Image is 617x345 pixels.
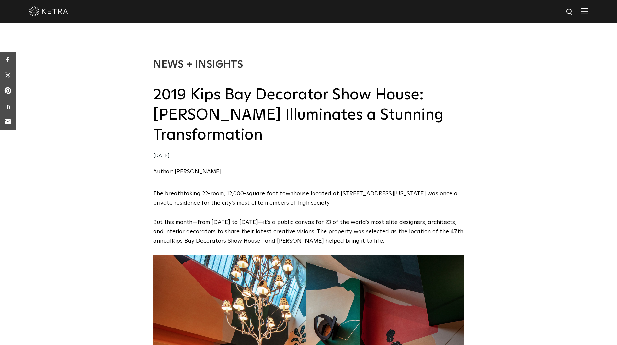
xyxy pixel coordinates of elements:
div: [DATE] [153,151,464,161]
a: News + Insights [153,60,243,70]
img: Hamburger%20Nav.svg [581,8,588,14]
a: Kips Bay Decorators Show House [172,238,260,244]
img: ketra-logo-2019-white [29,6,68,16]
img: search icon [566,8,574,16]
h2: 2019 Kips Bay Decorator Show House: [PERSON_NAME] Illuminates a Stunning Transformation [153,85,464,145]
p: The breathtaking 22-room, 12,000-square foot townhouse located at [STREET_ADDRESS][US_STATE] was ... [153,189,464,208]
p: But this month—from [DATE] to [DATE]—it’s a public canvas for 23 of the world’s most elite design... [153,218,464,246]
a: Author: [PERSON_NAME] [153,169,222,175]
